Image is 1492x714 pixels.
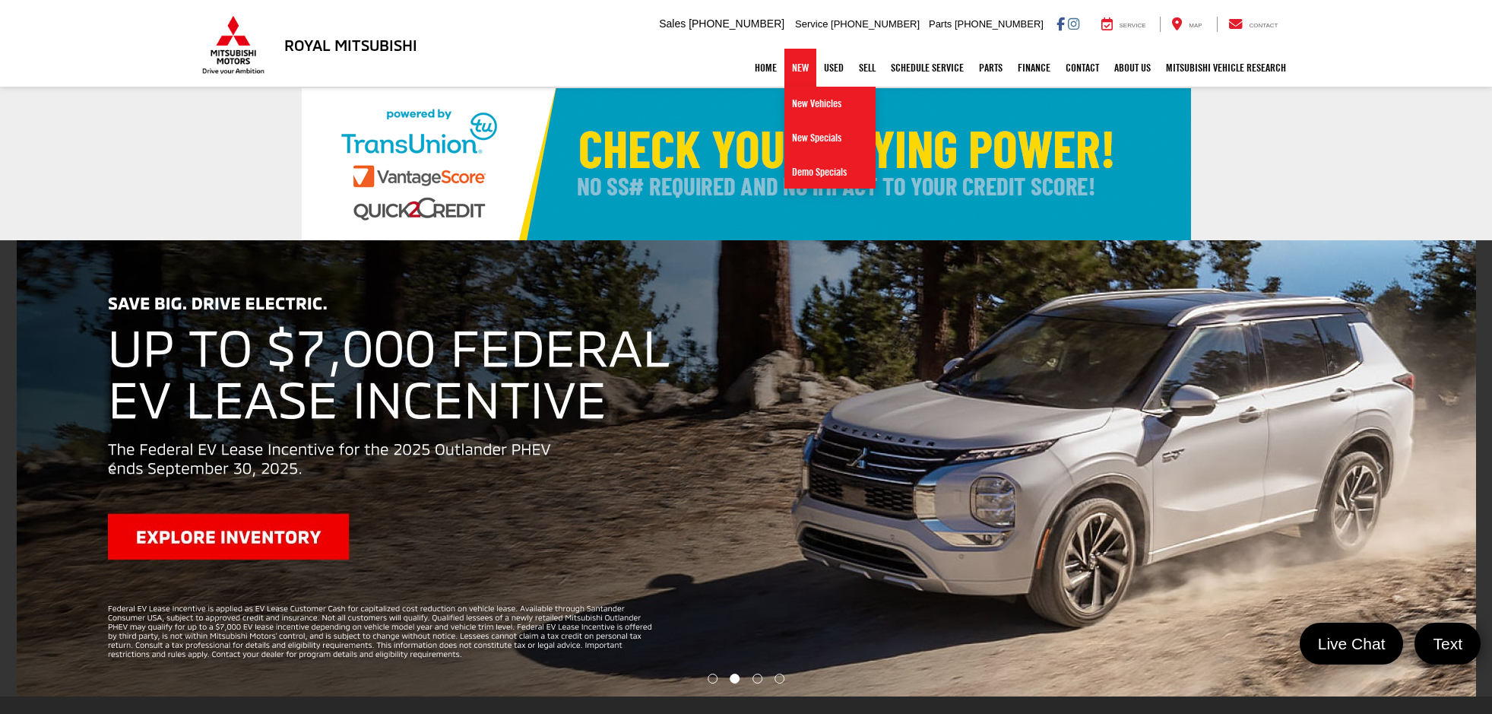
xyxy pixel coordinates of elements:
li: Go to slide number 1. [708,674,717,684]
span: Service [795,18,828,30]
h3: Royal Mitsubishi [284,36,417,53]
a: Text [1414,623,1481,665]
a: Schedule Service: Opens in a new tab [883,49,971,87]
li: Go to slide number 2. [730,674,740,684]
a: Contact [1217,17,1290,32]
span: [PHONE_NUMBER] [689,17,784,30]
a: Used [816,49,851,87]
a: Parts: Opens in a new tab [971,49,1010,87]
a: Demo Specials [784,155,876,189]
a: New [784,49,816,87]
img: Save Big. Drive Electric [17,240,1476,697]
a: New Vehicles [784,87,876,121]
span: Parts [929,18,952,30]
a: About Us [1107,49,1158,87]
button: Click to view next picture. [1269,271,1492,666]
li: Go to slide number 3. [752,674,762,684]
img: Mitsubishi [199,15,268,75]
a: Sell [851,49,883,87]
span: Map [1189,22,1202,29]
span: Contact [1249,22,1278,29]
span: Live Chat [1310,633,1393,654]
a: Map [1160,17,1213,32]
a: Instagram: Click to visit our Instagram page [1068,17,1079,30]
a: Contact [1058,49,1107,87]
a: New Specials [784,121,876,155]
img: Check Your Buying Power [302,88,1191,240]
span: Service [1120,22,1146,29]
li: Go to slide number 4. [775,674,784,684]
span: Text [1425,633,1470,654]
span: [PHONE_NUMBER] [955,18,1044,30]
span: Sales [659,17,686,30]
a: Service [1090,17,1158,32]
a: Mitsubishi Vehicle Research [1158,49,1294,87]
a: Live Chat [1300,623,1404,665]
a: Facebook: Click to visit our Facebook page [1056,17,1065,30]
span: [PHONE_NUMBER] [831,18,920,30]
a: Finance [1010,49,1058,87]
a: Home [747,49,784,87]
